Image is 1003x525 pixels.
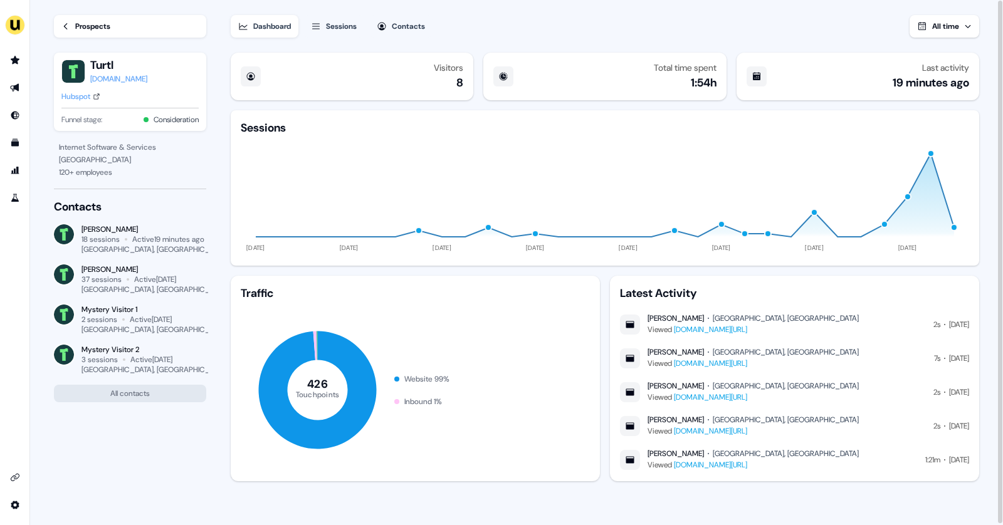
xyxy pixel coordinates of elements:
div: Active [DATE] [134,274,176,284]
a: [DOMAIN_NAME][URL] [674,392,747,402]
div: 37 sessions [81,274,122,284]
div: 1:21m [925,454,940,466]
div: 2s [933,386,940,398]
div: Active 19 minutes ago [132,234,204,244]
a: [DOMAIN_NAME][URL] [674,426,747,436]
div: [GEOGRAPHIC_DATA], [GEOGRAPHIC_DATA] [81,365,229,375]
a: Go to Inbound [5,105,25,125]
div: Website 99 % [404,373,449,385]
button: All time [910,15,979,38]
tspan: [DATE] [619,244,638,252]
a: Go to integrations [5,467,25,487]
div: Hubspot [61,90,90,103]
div: Sessions [326,20,357,33]
a: [DOMAIN_NAME] [90,73,147,85]
div: 8 [456,75,463,90]
div: [DATE] [949,386,969,398]
div: 7s [934,352,940,365]
tspan: [DATE] [246,244,265,252]
div: [DATE] [949,352,969,365]
tspan: [DATE] [340,244,359,252]
tspan: 426 [307,377,328,392]
div: Viewed [648,357,859,370]
div: 2s [933,318,940,331]
div: 2 sessions [81,314,117,325]
div: [PERSON_NAME] [648,313,704,323]
tspan: [DATE] [898,244,917,252]
div: 19 minutes ago [893,75,969,90]
a: [DOMAIN_NAME][URL] [674,358,747,368]
a: [DOMAIN_NAME][URL] [674,460,747,470]
div: [PERSON_NAME] [81,224,206,234]
a: Prospects [54,15,206,38]
span: Funnel stage: [61,113,102,126]
a: Hubspot [61,90,100,103]
div: Last activity [922,63,969,73]
button: Turtl [90,58,147,73]
tspan: [DATE] [433,244,451,252]
div: [GEOGRAPHIC_DATA], [GEOGRAPHIC_DATA] [81,244,229,254]
div: Traffic [241,286,590,301]
div: [PERSON_NAME] [648,381,704,391]
div: 18 sessions [81,234,120,244]
div: Mystery Visitor 1 [81,304,206,314]
div: Viewed [648,391,859,403]
button: Consideration [154,113,199,126]
a: Go to prospects [5,50,25,70]
a: Go to outbound experience [5,78,25,98]
div: [GEOGRAPHIC_DATA], [GEOGRAPHIC_DATA] [713,347,859,357]
button: Sessions [303,15,364,38]
div: [GEOGRAPHIC_DATA] [59,153,201,166]
div: [DATE] [949,318,969,331]
div: 2s [933,420,940,432]
div: Visitors [434,63,463,73]
tspan: [DATE] [805,244,824,252]
div: [PERSON_NAME] [648,449,704,459]
span: All time [932,21,959,31]
a: Go to integrations [5,495,25,515]
button: Contacts [369,15,433,38]
div: [PERSON_NAME] [81,264,206,274]
div: Prospects [75,20,110,33]
div: Total time spent [654,63,717,73]
div: Mystery Visitor 2 [81,345,206,355]
div: Active [DATE] [130,355,172,365]
div: [DATE] [949,454,969,466]
div: [DATE] [949,420,969,432]
div: Viewed [648,425,859,437]
div: Dashboard [253,20,291,33]
a: Go to templates [5,133,25,153]
div: [GEOGRAPHIC_DATA], [GEOGRAPHIC_DATA] [713,381,859,391]
div: Contacts [54,199,206,214]
div: [PERSON_NAME] [648,347,704,357]
a: Go to attribution [5,160,25,180]
div: Inbound 1 % [404,395,442,408]
div: [GEOGRAPHIC_DATA], [GEOGRAPHIC_DATA] [713,415,859,425]
div: Active [DATE] [130,314,172,325]
tspan: [DATE] [712,244,731,252]
div: 1:54h [691,75,717,90]
a: Go to experiments [5,188,25,208]
div: Viewed [648,323,859,336]
div: [GEOGRAPHIC_DATA], [GEOGRAPHIC_DATA] [81,325,229,335]
div: Viewed [648,459,859,471]
div: [PERSON_NAME] [648,415,704,425]
div: Sessions [241,120,286,135]
div: 3 sessions [81,355,118,365]
div: [GEOGRAPHIC_DATA], [GEOGRAPHIC_DATA] [713,449,859,459]
button: All contacts [54,385,206,402]
tspan: [DATE] [526,244,545,252]
a: [DOMAIN_NAME][URL] [674,325,747,335]
div: Contacts [392,20,425,33]
div: [GEOGRAPHIC_DATA], [GEOGRAPHIC_DATA] [81,284,229,294]
div: [GEOGRAPHIC_DATA], [GEOGRAPHIC_DATA] [713,313,859,323]
tspan: Touchpoints [296,389,340,399]
button: Dashboard [231,15,298,38]
div: Internet Software & Services [59,141,201,153]
div: Latest Activity [620,286,969,301]
div: 120 + employees [59,166,201,179]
